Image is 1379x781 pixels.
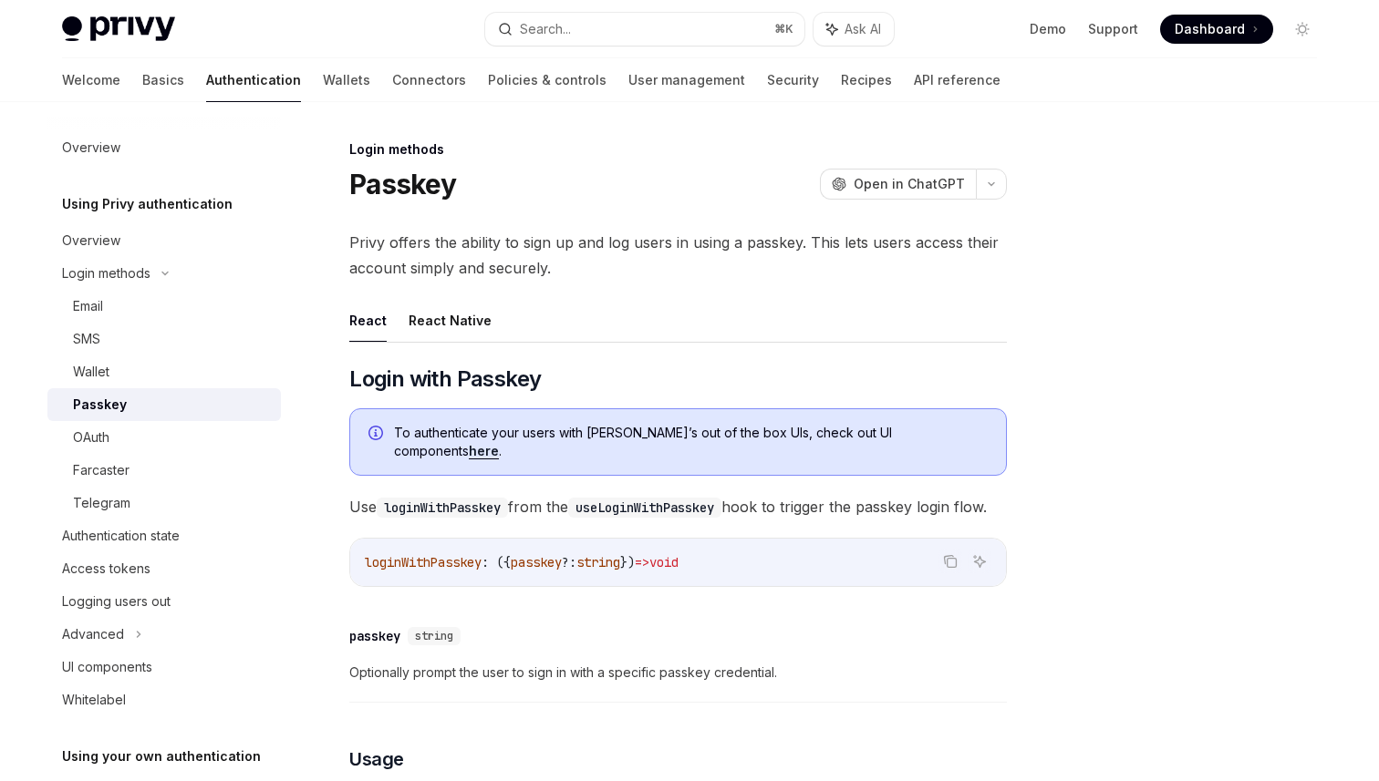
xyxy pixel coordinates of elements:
span: Optionally prompt the user to sign in with a specific passkey credential. [349,662,1007,683]
a: Passkey [47,388,281,421]
button: Toggle dark mode [1288,15,1317,44]
h5: Using Privy authentication [62,193,233,215]
a: here [469,443,499,459]
a: Security [767,58,819,102]
a: UI components [47,651,281,683]
a: Policies & controls [488,58,607,102]
span: string [415,629,453,643]
a: Logging users out [47,585,281,618]
a: Authentication [206,58,301,102]
a: SMS [47,323,281,355]
span: Dashboard [1175,20,1245,38]
span: : ({ [482,554,511,570]
div: Overview [62,230,120,252]
a: Telegram [47,487,281,519]
span: void [649,554,679,570]
span: }) [620,554,635,570]
div: Wallet [73,361,109,383]
span: Ask AI [845,20,881,38]
button: Search...⌘K [485,13,804,46]
a: Access tokens [47,552,281,585]
div: Email [73,295,103,317]
code: useLoginWithPasskey [568,498,721,518]
span: Login with Passkey [349,365,541,394]
div: OAuth [73,426,109,448]
span: Use from the hook to trigger the passkey login flow. [349,494,1007,519]
a: Support [1088,20,1138,38]
a: Demo [1030,20,1066,38]
div: Overview [62,137,120,159]
a: User management [628,58,745,102]
a: Wallet [47,355,281,388]
div: Login methods [349,140,1007,159]
a: Welcome [62,58,120,102]
span: Open in ChatGPT [854,175,965,193]
button: React Native [409,299,492,342]
span: ⌘ K [774,22,793,36]
span: Usage [349,746,404,772]
a: Overview [47,131,281,164]
button: Ask AI [968,550,991,573]
div: Logging users out [62,591,171,612]
h5: Using your own authentication [62,745,261,767]
div: Access tokens [62,558,150,580]
div: Telegram [73,492,130,514]
a: Authentication state [47,519,281,552]
button: Open in ChatGPT [820,169,976,200]
a: OAuth [47,421,281,454]
div: Authentication state [62,525,180,547]
div: Login methods [62,262,150,284]
a: Whitelabel [47,683,281,716]
code: loginWithPasskey [377,498,508,518]
span: string [576,554,620,570]
a: Farcaster [47,454,281,487]
a: Email [47,290,281,323]
a: Connectors [392,58,466,102]
img: light logo [62,16,175,42]
div: UI components [62,656,152,678]
div: SMS [73,328,100,350]
div: Farcaster [73,459,130,481]
a: Wallets [323,58,370,102]
span: ?: [562,554,576,570]
span: To authenticate your users with [PERSON_NAME]’s out of the box UIs, check out UI components . [394,424,988,460]
div: passkey [349,627,400,645]
span: passkey [511,554,562,570]
button: Ask AI [814,13,894,46]
span: => [635,554,649,570]
a: API reference [914,58,1001,102]
div: Whitelabel [62,689,126,711]
a: Overview [47,224,281,257]
svg: Info [368,426,387,444]
h1: Passkey [349,168,456,200]
a: Basics [142,58,184,102]
span: loginWithPasskey [365,554,482,570]
div: Advanced [62,623,124,645]
button: React [349,299,387,342]
button: Copy the contents from the code block [938,550,962,573]
a: Recipes [841,58,892,102]
span: Privy offers the ability to sign up and log users in using a passkey. This lets users access thei... [349,230,1007,281]
div: Passkey [73,394,127,416]
div: Search... [520,18,571,40]
a: Dashboard [1160,15,1273,44]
